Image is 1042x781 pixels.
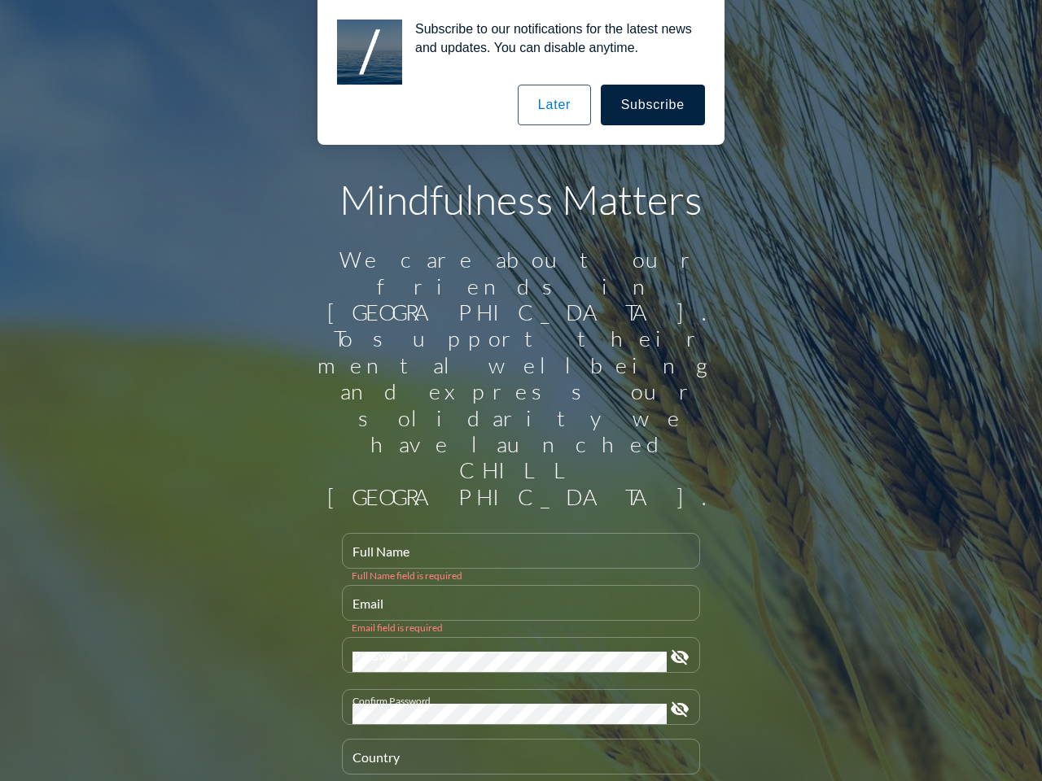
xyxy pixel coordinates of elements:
button: Later [518,85,591,125]
div: Full Name field is required [352,569,690,582]
i: visibility_off [670,648,690,667]
input: Email [352,600,690,620]
input: Confirm Password [352,704,667,724]
i: visibility_off [670,700,690,719]
input: Country [352,753,690,774]
input: Full Name [352,548,690,568]
div: We care about our friends in [GEOGRAPHIC_DATA]. To support their mental wellbeing and express our... [309,247,733,510]
div: Subscribe to our notifications for the latest news and updates. You can disable anytime. [402,20,705,57]
button: Subscribe [601,85,705,125]
img: notification icon [337,20,402,85]
div: Email field is required [352,622,690,634]
input: Password [352,652,667,672]
h1: Mindfulness Matters [309,175,733,224]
